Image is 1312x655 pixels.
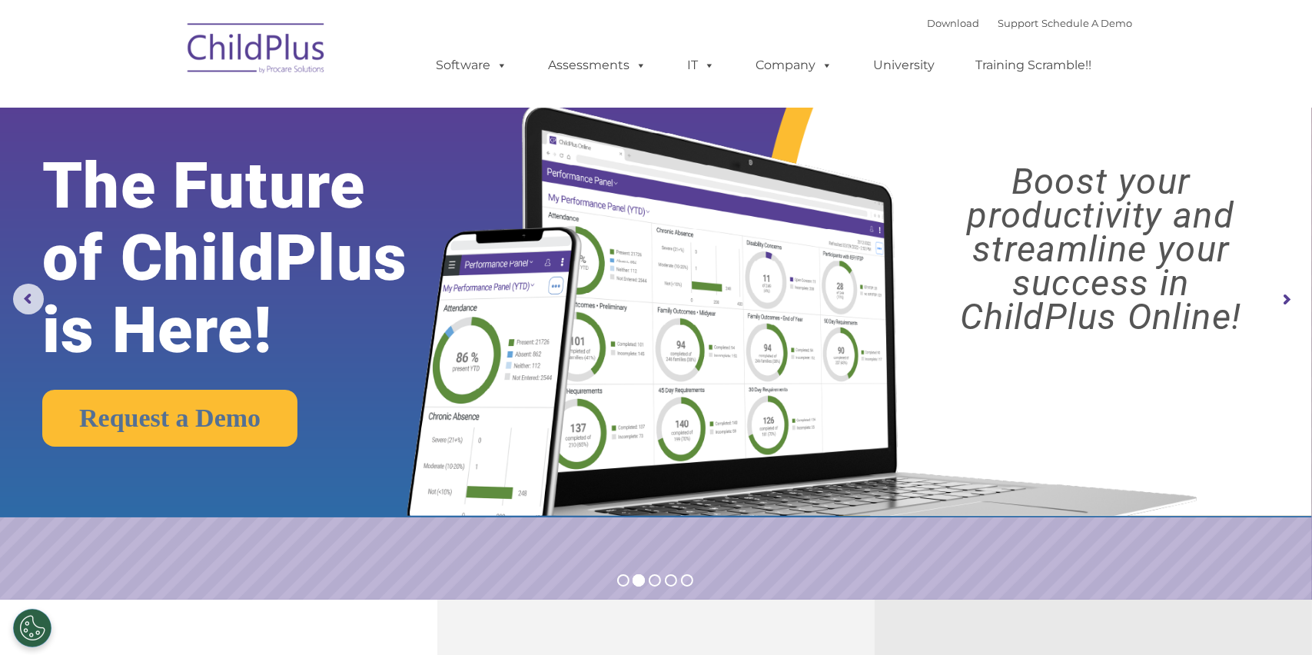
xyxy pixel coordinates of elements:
a: Support [998,17,1039,29]
a: Download [928,17,980,29]
a: Request a Demo [42,390,297,447]
a: Schedule A Demo [1042,17,1133,29]
a: Software [421,50,523,81]
iframe: Chat Widget [1061,489,1312,655]
font: | [928,17,1133,29]
rs-layer: The Future of ChildPlus is Here! [42,150,461,367]
a: Company [741,50,849,81]
a: University [859,50,951,81]
a: Training Scramble!! [961,50,1108,81]
img: ChildPlus by Procare Solutions [180,12,334,89]
a: Assessments [533,50,663,81]
a: IT [673,50,731,81]
rs-layer: Boost your productivity and streamline your success in ChildPlus Online! [906,165,1296,334]
span: Last name [214,101,261,113]
span: Phone number [214,165,279,176]
button: Cookies Settings [13,609,51,647]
